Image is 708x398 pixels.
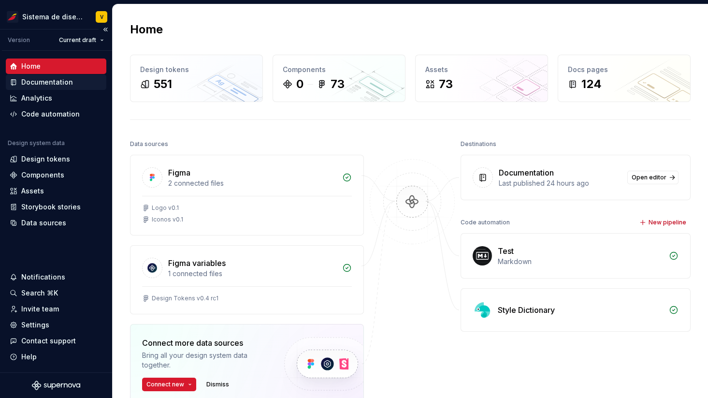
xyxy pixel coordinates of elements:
[21,272,65,282] div: Notifications
[6,199,106,215] a: Storybook stories
[168,269,336,279] div: 1 connected files
[632,174,666,181] span: Open editor
[21,154,70,164] div: Design tokens
[130,22,163,37] h2: Home
[21,61,41,71] div: Home
[21,352,37,362] div: Help
[6,151,106,167] a: Design tokens
[21,77,73,87] div: Documentation
[21,109,80,119] div: Code automation
[32,381,80,390] svg: Supernova Logo
[142,337,268,349] div: Connect more data sources
[6,106,106,122] a: Code automation
[331,76,345,92] div: 73
[8,36,30,44] div: Version
[558,55,691,102] a: Docs pages124
[6,317,106,333] a: Settings
[99,23,112,36] button: Collapse sidebar
[499,167,554,178] div: Documentation
[415,55,548,102] a: Assets73
[636,216,691,229] button: New pipeline
[296,76,303,92] div: 0
[425,65,538,74] div: Assets
[130,137,168,151] div: Data sources
[6,215,106,231] a: Data sources
[206,381,229,388] span: Dismiss
[142,351,268,370] div: Bring all your design system data together.
[6,167,106,183] a: Components
[498,257,663,266] div: Markdown
[6,333,106,349] button: Contact support
[21,218,66,228] div: Data sources
[21,320,49,330] div: Settings
[55,33,108,47] button: Current draft
[59,36,96,44] span: Current draft
[7,11,18,23] img: 55604660-494d-44a9-beb2-692398e9940a.png
[168,178,336,188] div: 2 connected files
[142,378,196,391] button: Connect new
[146,381,184,388] span: Connect new
[649,219,686,226] span: New pipeline
[21,93,52,103] div: Analytics
[130,245,364,314] a: Figma variables1 connected filesDesign Tokens v0.4 rc1
[130,55,263,102] a: Design tokens551
[6,74,106,90] a: Documentation
[581,76,602,92] div: 124
[499,178,621,188] div: Last published 24 hours ago
[21,186,44,196] div: Assets
[461,216,510,229] div: Code automation
[6,183,106,199] a: Assets
[627,171,679,184] a: Open editor
[283,65,395,74] div: Components
[6,269,106,285] button: Notifications
[498,245,514,257] div: Test
[6,90,106,106] a: Analytics
[154,76,172,92] div: 551
[21,170,64,180] div: Components
[152,216,183,223] div: Iconos v0.1
[140,65,253,74] div: Design tokens
[152,295,218,302] div: Design Tokens v0.4 rc1
[22,12,84,22] div: Sistema de diseño Iberia
[21,304,59,314] div: Invite team
[273,55,405,102] a: Components073
[6,59,106,74] a: Home
[130,155,364,236] a: Figma2 connected filesLogo v0.1Iconos v0.1
[21,336,76,346] div: Contact support
[21,202,81,212] div: Storybook stories
[202,378,233,391] button: Dismiss
[2,6,110,27] button: Sistema de diseño IberiaV
[498,304,555,316] div: Style Dictionary
[21,288,58,298] div: Search ⌘K
[6,285,106,301] button: Search ⌘K
[6,301,106,317] a: Invite team
[168,167,190,178] div: Figma
[152,204,179,212] div: Logo v0.1
[439,76,453,92] div: 73
[8,139,65,147] div: Design system data
[461,137,496,151] div: Destinations
[100,13,103,21] div: V
[168,257,226,269] div: Figma variables
[6,349,106,365] button: Help
[568,65,680,74] div: Docs pages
